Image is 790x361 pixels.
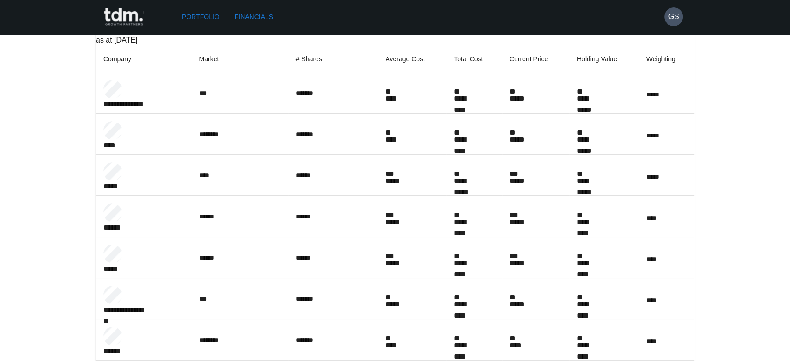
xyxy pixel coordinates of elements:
p: as at [DATE] [96,35,694,46]
th: Weighting [639,46,694,72]
h6: GS [668,11,679,22]
button: GS [664,7,683,26]
a: Portfolio [178,8,223,26]
th: Current Price [502,46,569,72]
a: Financials [231,8,277,26]
th: Holding Value [569,46,639,72]
th: Company [96,46,192,72]
th: # Shares [288,46,378,72]
th: Total Cost [446,46,502,72]
th: Average Cost [378,46,446,72]
th: Market [192,46,288,72]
